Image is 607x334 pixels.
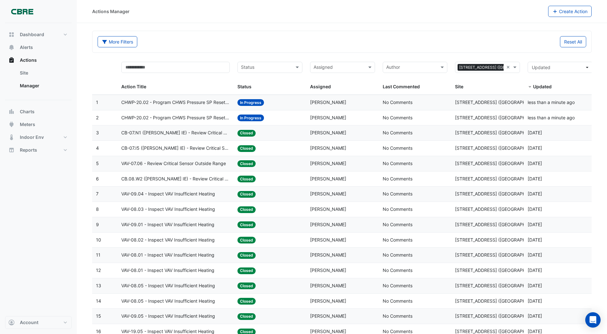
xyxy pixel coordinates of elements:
[383,206,412,212] span: No Comments
[96,191,99,196] span: 7
[383,191,412,196] span: No Comments
[20,121,35,128] span: Meters
[121,298,215,305] span: VAV-08.05 - Inspect VAV Insufficient Heating
[237,237,256,243] span: Closed
[96,283,101,288] span: 13
[121,160,226,167] span: VAV-07.06 - Review Critical Sensor Outside Range
[310,161,346,166] span: [PERSON_NAME]
[121,267,214,274] span: VAV-08.01 - Inspect VAV Insufficient Heating
[528,191,542,196] span: 2025-09-02T08:46:42.500
[383,267,412,273] span: No Comments
[237,130,256,137] span: Closed
[96,329,101,334] span: 16
[8,5,36,18] img: Company Logo
[20,134,44,140] span: Indoor Env
[560,36,586,47] button: Reset All
[121,251,214,259] span: VAV-08.01 - Inspect VAV Insufficient Heating
[455,222,546,227] span: [STREET_ADDRESS] ([GEOGRAPHIC_DATA])
[383,329,412,334] span: No Comments
[96,161,99,166] span: 5
[455,206,546,212] span: [STREET_ADDRESS] ([GEOGRAPHIC_DATA])
[528,145,542,151] span: 2025-09-02T08:47:30.132
[8,121,15,128] app-icon: Meters
[96,252,100,258] span: 11
[237,176,256,182] span: Closed
[5,41,72,54] button: Alerts
[96,237,101,243] span: 10
[455,115,546,120] span: [STREET_ADDRESS] ([GEOGRAPHIC_DATA])
[8,108,15,115] app-icon: Charts
[5,144,72,156] button: Reports
[383,222,412,227] span: No Comments
[96,313,101,319] span: 15
[121,114,230,122] span: CHWP-20.02 - Program CHWS Pressure SP Reset Missing Strategy (Energy Saving)
[92,8,130,15] div: Actions Manager
[310,145,346,151] span: [PERSON_NAME]
[383,237,412,243] span: No Comments
[310,176,346,181] span: [PERSON_NAME]
[383,176,412,181] span: No Comments
[237,160,256,167] span: Closed
[533,84,552,89] span: Updated
[528,115,575,120] span: 2025-09-08T14:13:55.068
[455,130,546,135] span: [STREET_ADDRESS] ([GEOGRAPHIC_DATA])
[455,313,546,319] span: [STREET_ADDRESS] ([GEOGRAPHIC_DATA])
[528,206,542,212] span: 2025-09-02T08:46:26.131
[20,147,37,153] span: Reports
[121,175,230,183] span: CB.08.W2 ([PERSON_NAME] IE) - Review Critical Sensor Outside Range
[96,298,101,304] span: 14
[96,130,99,135] span: 3
[455,252,546,258] span: [STREET_ADDRESS] ([GEOGRAPHIC_DATA])
[121,206,215,213] span: VAV-08.03 - Inspect VAV Insufficient Heating
[20,319,38,326] span: Account
[528,62,593,73] button: Updated
[383,283,412,288] span: No Comments
[310,252,346,258] span: [PERSON_NAME]
[96,176,99,181] span: 6
[121,282,215,290] span: VAV-08.05 - Inspect VAV Insufficient Heating
[237,99,264,106] span: In Progress
[5,54,72,67] button: Actions
[5,28,72,41] button: Dashboard
[455,283,546,288] span: [STREET_ADDRESS] ([GEOGRAPHIC_DATA])
[310,329,346,334] span: [PERSON_NAME]
[237,282,256,289] span: Closed
[5,67,72,95] div: Actions
[383,298,412,304] span: No Comments
[455,298,546,304] span: [STREET_ADDRESS] ([GEOGRAPHIC_DATA])
[528,99,575,105] span: 2025-09-08T14:14:06.993
[15,67,72,79] a: Site
[237,145,256,152] span: Closed
[96,222,99,227] span: 9
[310,99,346,105] span: [PERSON_NAME]
[383,145,412,151] span: No Comments
[455,161,546,166] span: [STREET_ADDRESS] ([GEOGRAPHIC_DATA])
[121,236,215,244] span: VAV-08.02 - Inspect VAV Insufficient Heating
[455,329,546,334] span: [STREET_ADDRESS] ([GEOGRAPHIC_DATA])
[237,298,256,305] span: Closed
[528,283,542,288] span: 2025-09-02T08:45:26.343
[96,206,99,212] span: 8
[96,115,99,120] span: 2
[8,31,15,38] app-icon: Dashboard
[310,130,346,135] span: [PERSON_NAME]
[528,329,542,334] span: 2025-09-02T08:44:51.059
[528,222,542,227] span: 2025-09-02T08:46:15.959
[121,221,214,228] span: VAV-09.01 - Inspect VAV Insufficient Heating
[121,145,230,152] span: CB-07.I5 ([PERSON_NAME] IE) - Review Critical Sensor Outside Range
[310,283,346,288] span: [PERSON_NAME]
[310,115,346,120] span: [PERSON_NAME]
[383,99,412,105] span: No Comments
[237,221,256,228] span: Closed
[310,222,346,227] span: [PERSON_NAME]
[310,206,346,212] span: [PERSON_NAME]
[5,131,72,144] button: Indoor Env
[98,36,137,47] button: More Filters
[383,252,412,258] span: No Comments
[121,129,230,137] span: CB-07.N1 ([PERSON_NAME] IE) - Review Critical Sensor Outside Range
[528,252,542,258] span: 2025-09-02T08:45:41.175
[455,191,546,196] span: [STREET_ADDRESS] ([GEOGRAPHIC_DATA])
[237,84,252,89] span: Status
[20,31,44,38] span: Dashboard
[237,267,256,274] span: Closed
